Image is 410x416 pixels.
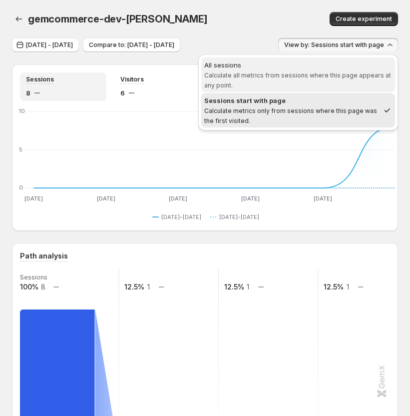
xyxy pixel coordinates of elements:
[20,251,68,261] h3: Path analysis
[28,13,208,25] span: gemcommerce-dev-[PERSON_NAME]
[26,88,30,98] span: 8
[204,107,377,124] span: Calculate metrics only from sessions where this page was the first visited.
[278,38,398,52] button: View by: Sessions start with page
[204,60,392,70] div: All sessions
[120,88,125,98] span: 6
[324,282,344,291] text: 12.5%
[314,195,332,202] text: [DATE]
[241,195,260,202] text: [DATE]
[20,282,38,291] text: 100%
[19,146,22,153] text: 5
[97,195,115,202] text: [DATE]
[247,282,249,291] text: 1
[224,282,244,291] text: 12.5%
[147,282,150,291] text: 1
[336,15,392,23] span: Create experiment
[41,282,45,291] text: 8
[210,211,263,223] button: [DATE]–[DATE]
[19,184,23,191] text: 0
[89,41,174,49] span: Compare to: [DATE] - [DATE]
[24,195,43,202] text: [DATE]
[124,282,144,291] text: 12.5%
[204,95,379,105] div: Sessions start with page
[26,75,54,83] span: Sessions
[26,41,73,49] span: [DATE] - [DATE]
[20,273,47,281] text: Sessions
[83,38,180,52] button: Compare to: [DATE] - [DATE]
[284,41,384,49] span: View by: Sessions start with page
[219,213,259,221] span: [DATE]–[DATE]
[330,12,398,26] button: Create experiment
[161,213,201,221] span: [DATE]–[DATE]
[152,211,205,223] button: [DATE]–[DATE]
[347,282,349,291] text: 1
[120,75,144,83] span: Visitors
[204,71,391,89] span: Calculate all metrics from sessions where this page appears at any point.
[12,38,79,52] button: [DATE] - [DATE]
[169,195,187,202] text: [DATE]
[19,107,25,114] text: 10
